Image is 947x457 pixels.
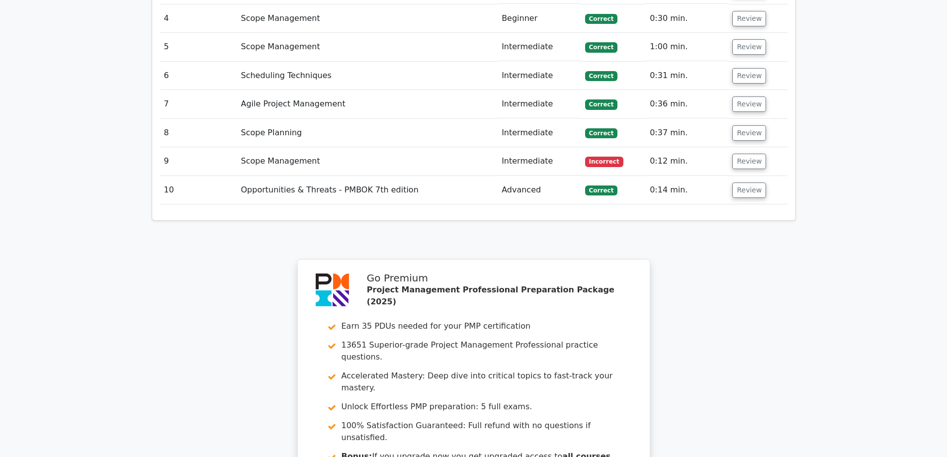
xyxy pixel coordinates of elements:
[237,4,498,33] td: Scope Management
[498,119,581,147] td: Intermediate
[732,68,766,84] button: Review
[732,11,766,26] button: Review
[498,33,581,61] td: Intermediate
[585,157,623,167] span: Incorrect
[585,42,617,52] span: Correct
[585,185,617,195] span: Correct
[237,33,498,61] td: Scope Management
[160,147,237,176] td: 9
[732,96,766,112] button: Review
[585,71,617,81] span: Correct
[237,119,498,147] td: Scope Planning
[732,125,766,141] button: Review
[498,147,581,176] td: Intermediate
[585,99,617,109] span: Correct
[160,4,237,33] td: 4
[237,147,498,176] td: Scope Management
[732,154,766,169] button: Review
[585,14,617,24] span: Correct
[498,90,581,118] td: Intermediate
[237,176,498,204] td: Opportunities & Threats - PMBOK 7th edition
[160,119,237,147] td: 8
[646,176,728,204] td: 0:14 min.
[646,33,728,61] td: 1:00 min.
[498,62,581,90] td: Intermediate
[237,62,498,90] td: Scheduling Techniques
[732,183,766,198] button: Review
[160,176,237,204] td: 10
[160,90,237,118] td: 7
[646,62,728,90] td: 0:31 min.
[646,147,728,176] td: 0:12 min.
[585,128,617,138] span: Correct
[498,176,581,204] td: Advanced
[160,33,237,61] td: 5
[160,62,237,90] td: 6
[732,39,766,55] button: Review
[646,90,728,118] td: 0:36 min.
[646,119,728,147] td: 0:37 min.
[498,4,581,33] td: Beginner
[237,90,498,118] td: Agile Project Management
[646,4,728,33] td: 0:30 min.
